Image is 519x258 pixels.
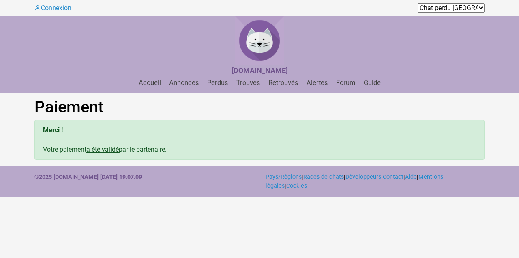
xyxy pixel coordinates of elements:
[383,174,403,181] a: Contact
[135,79,164,87] a: Accueil
[235,16,284,65] img: Chat Perdu Belgique
[232,67,288,75] a: [DOMAIN_NAME]
[34,174,142,181] strong: ©2025 [DOMAIN_NAME] [DATE] 19:07:09
[266,174,302,181] a: Pays/Régions
[303,79,331,87] a: Alertes
[345,174,381,181] a: Développeurs
[266,174,443,189] a: Mentions légales
[232,66,288,75] strong: [DOMAIN_NAME]
[360,79,384,87] a: Guide
[333,79,359,87] a: Forum
[405,174,417,181] a: Aide
[43,126,63,134] b: Merci !
[233,79,264,87] a: Trouvés
[286,183,307,189] a: Cookies
[265,79,302,87] a: Retrouvés
[303,174,344,181] a: Races de chats
[166,79,202,87] a: Annonces
[204,79,232,87] a: Perdus
[34,4,71,12] a: Connexion
[259,173,491,190] div: | | | | | |
[34,97,485,117] h1: Paiement
[34,120,485,160] div: Votre paiement par le partenaire.
[86,146,119,153] u: a été validé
